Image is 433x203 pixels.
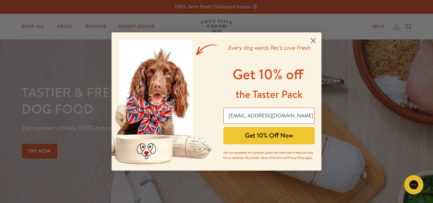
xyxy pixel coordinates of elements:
span: Join our newsletter for transition guides and useful tips to help your dog live its healthiest li... [223,150,313,160]
img: a400ef88-77f9-4908-94a9-4c138221a682.jpeg [112,32,217,171]
em: Every dog wants Pet’s Love Fresh [228,44,310,52]
span: the Taster Pack [236,87,303,101]
button: Close dialog [308,35,319,46]
span: Get 10% off [233,64,304,84]
input: Email Address [223,108,315,124]
button: Get 10% Off Now [223,127,315,144]
iframe: Gorgias live chat messenger [401,173,427,197]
